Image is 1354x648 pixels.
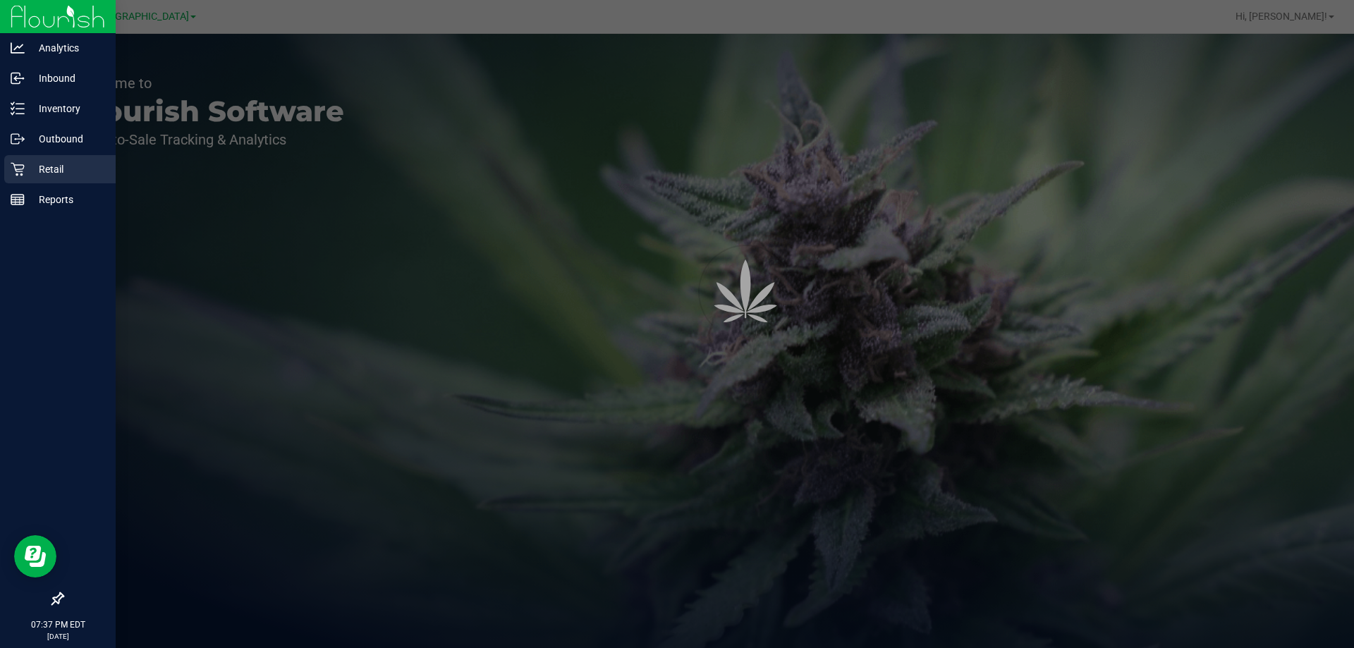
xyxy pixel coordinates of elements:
[25,100,109,117] p: Inventory
[11,102,25,116] inline-svg: Inventory
[25,70,109,87] p: Inbound
[11,132,25,146] inline-svg: Outbound
[25,161,109,178] p: Retail
[11,192,25,207] inline-svg: Reports
[11,41,25,55] inline-svg: Analytics
[25,39,109,56] p: Analytics
[6,618,109,631] p: 07:37 PM EDT
[11,162,25,176] inline-svg: Retail
[25,191,109,208] p: Reports
[25,130,109,147] p: Outbound
[11,71,25,85] inline-svg: Inbound
[14,535,56,577] iframe: Resource center
[6,631,109,642] p: [DATE]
